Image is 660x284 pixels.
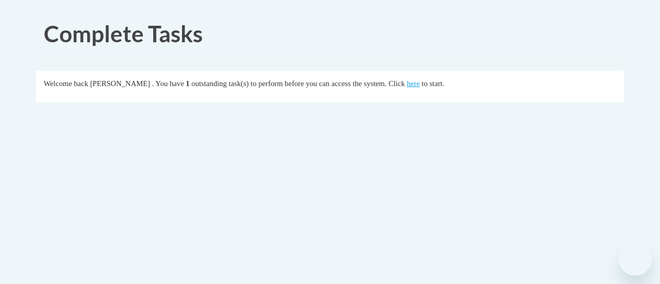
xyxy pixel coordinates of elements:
[44,20,203,47] span: Complete Tasks
[191,79,405,88] span: outstanding task(s) to perform before you can access the system. Click
[152,79,184,88] span: . You have
[44,79,88,88] span: Welcome back
[407,79,420,88] a: here
[90,79,150,88] span: [PERSON_NAME]
[422,79,444,88] span: to start.
[186,79,189,88] span: 1
[619,243,652,276] iframe: Button to launch messaging window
